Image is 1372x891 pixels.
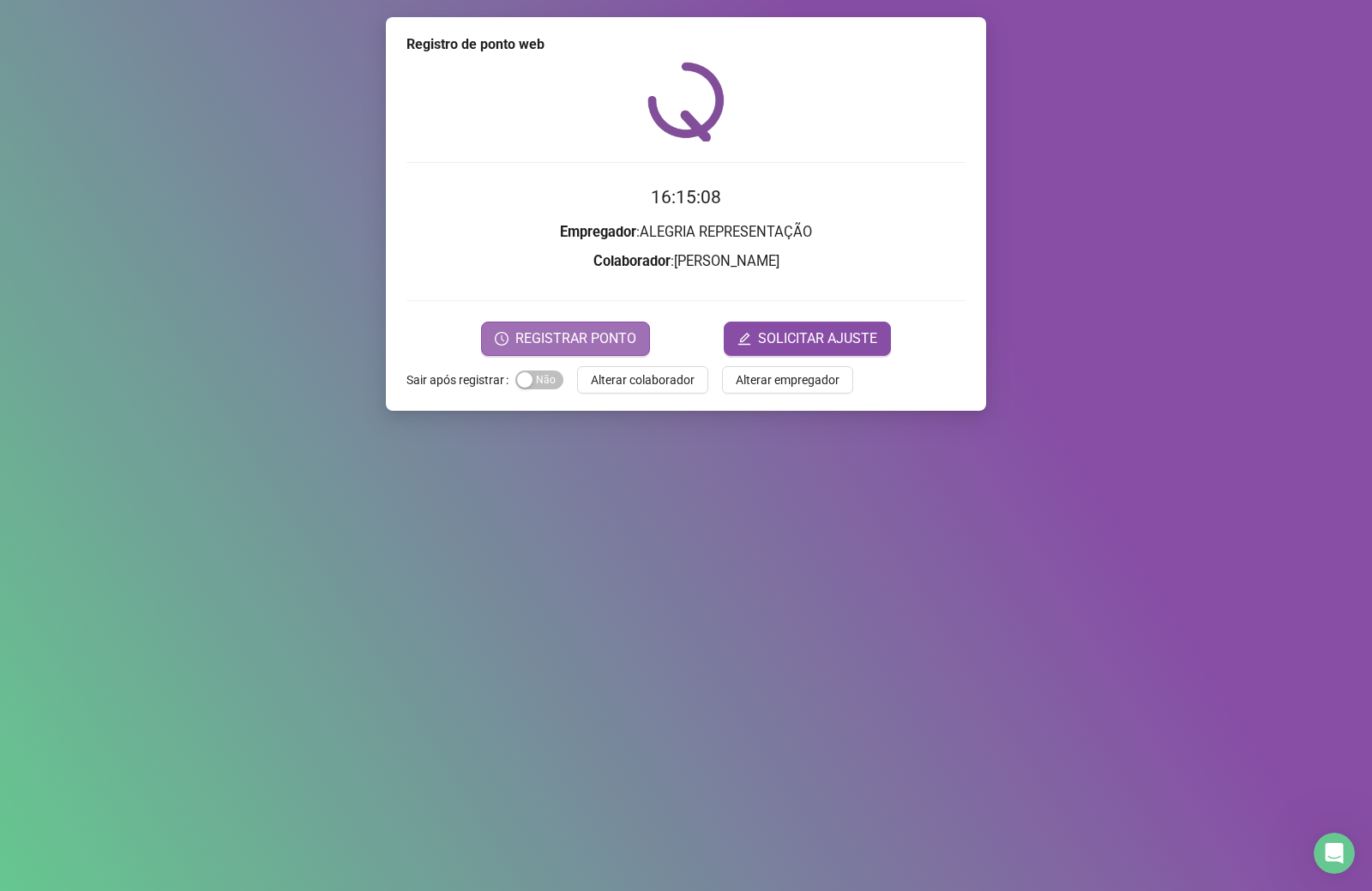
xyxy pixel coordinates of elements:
span: edit [737,332,751,346]
button: Alterar colaborador [577,366,708,394]
img: QRPoint [647,62,725,141]
button: editSOLICITAR AJUSTE [724,322,891,356]
h3: : [PERSON_NAME] [406,250,966,273]
span: Alterar empregador [736,370,839,389]
strong: Empregador [560,224,636,240]
span: clock-circle [495,332,508,346]
label: Sair após registrar [406,366,515,394]
button: REGISTRAR PONTO [481,322,650,356]
div: Registro de ponto web [406,34,966,55]
span: REGISTRAR PONTO [515,328,636,349]
h3: : ALEGRIA REPRESENTAÇÃO [406,221,966,244]
span: Alterar colaborador [591,370,695,389]
time: 16:15:08 [651,187,721,208]
button: Alterar empregador [722,366,853,394]
iframe: Intercom live chat [1314,833,1355,874]
strong: Colaborador [593,253,671,269]
span: SOLICITAR AJUSTE [758,328,877,349]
